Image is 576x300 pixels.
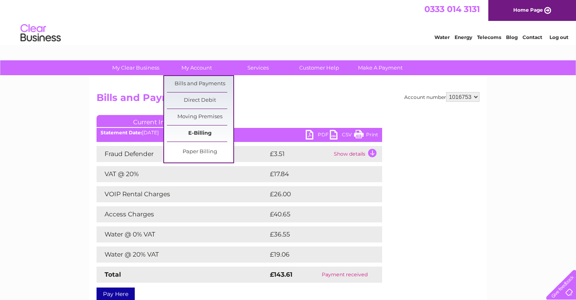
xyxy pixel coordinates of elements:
td: Fraud Defender [97,146,268,162]
td: £3.51 [268,146,332,162]
div: [DATE] [97,130,382,136]
a: Make A Payment [347,60,413,75]
a: Current Invoice [97,115,217,127]
a: Telecoms [477,34,501,40]
a: Energy [455,34,472,40]
img: logo.png [20,21,61,45]
td: £36.55 [268,226,366,242]
td: VOIP Rental Charges [97,186,268,202]
a: My Clear Business [103,60,169,75]
td: £19.06 [268,247,366,263]
td: Access Charges [97,206,268,222]
a: Print [354,130,378,142]
a: Bills and Payments [167,76,233,92]
a: CSV [330,130,354,142]
td: Payment received [308,267,382,283]
a: Moving Premises [167,109,233,125]
a: Direct Debit [167,92,233,109]
td: Water @ 20% VAT [97,247,268,263]
div: Clear Business is a trading name of Verastar Limited (registered in [GEOGRAPHIC_DATA] No. 3667643... [99,4,479,39]
a: Log out [549,34,568,40]
a: PDF [306,130,330,142]
td: £26.00 [268,186,366,202]
a: 0333 014 3131 [424,4,480,14]
a: E-Billing [167,125,233,142]
strong: £143.61 [270,271,292,278]
a: Services [225,60,291,75]
h2: Bills and Payments [97,92,479,107]
a: Customer Help [286,60,352,75]
td: VAT @ 20% [97,166,268,182]
a: Water [434,34,450,40]
td: Water @ 0% VAT [97,226,268,242]
strong: Total [105,271,121,278]
div: Account number [404,92,479,102]
td: Show details [332,146,382,162]
td: £40.65 [268,206,366,222]
a: Blog [506,34,518,40]
a: Contact [523,34,542,40]
b: Statement Date: [101,129,142,136]
a: My Account [164,60,230,75]
td: £17.84 [268,166,365,182]
a: Paper Billing [167,144,233,160]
